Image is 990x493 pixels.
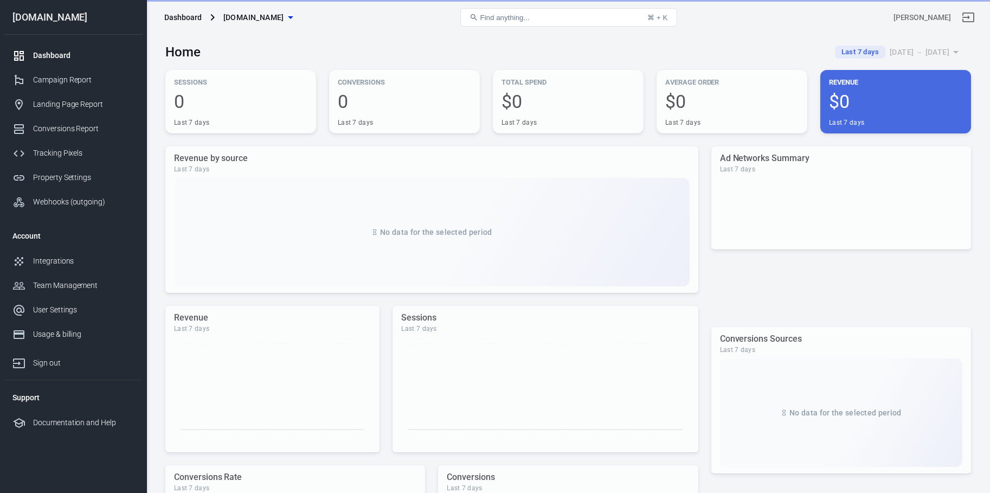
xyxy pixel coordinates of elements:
[223,11,284,24] span: standoutfitpro.com
[4,385,143,411] li: Support
[4,12,143,22] div: [DOMAIN_NAME]
[33,417,134,428] div: Documentation and Help
[33,255,134,267] div: Integrations
[460,8,677,27] button: Find anything...⌘ + K
[33,280,134,291] div: Team Management
[955,4,981,30] a: Sign out
[33,329,134,340] div: Usage & billing
[33,123,134,135] div: Conversions Report
[33,196,134,208] div: Webhooks (outgoing)
[4,190,143,214] a: Webhooks (outgoing)
[219,8,297,28] button: [DOMAIN_NAME]
[893,12,951,23] div: Account id: vFuTmTDd
[480,14,530,22] span: Find anything...
[4,273,143,298] a: Team Management
[4,322,143,347] a: Usage & billing
[33,304,134,316] div: User Settings
[4,68,143,92] a: Campaign Report
[4,165,143,190] a: Property Settings
[4,43,143,68] a: Dashboard
[4,117,143,141] a: Conversions Report
[33,148,134,159] div: Tracking Pixels
[4,298,143,322] a: User Settings
[4,92,143,117] a: Landing Page Report
[33,50,134,61] div: Dashboard
[4,249,143,273] a: Integrations
[33,172,134,183] div: Property Settings
[165,44,201,60] h3: Home
[33,357,134,369] div: Sign out
[4,347,143,375] a: Sign out
[33,74,134,86] div: Campaign Report
[33,99,134,110] div: Landing Page Report
[4,141,143,165] a: Tracking Pixels
[164,12,202,23] div: Dashboard
[647,14,667,22] div: ⌘ + K
[4,223,143,249] li: Account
